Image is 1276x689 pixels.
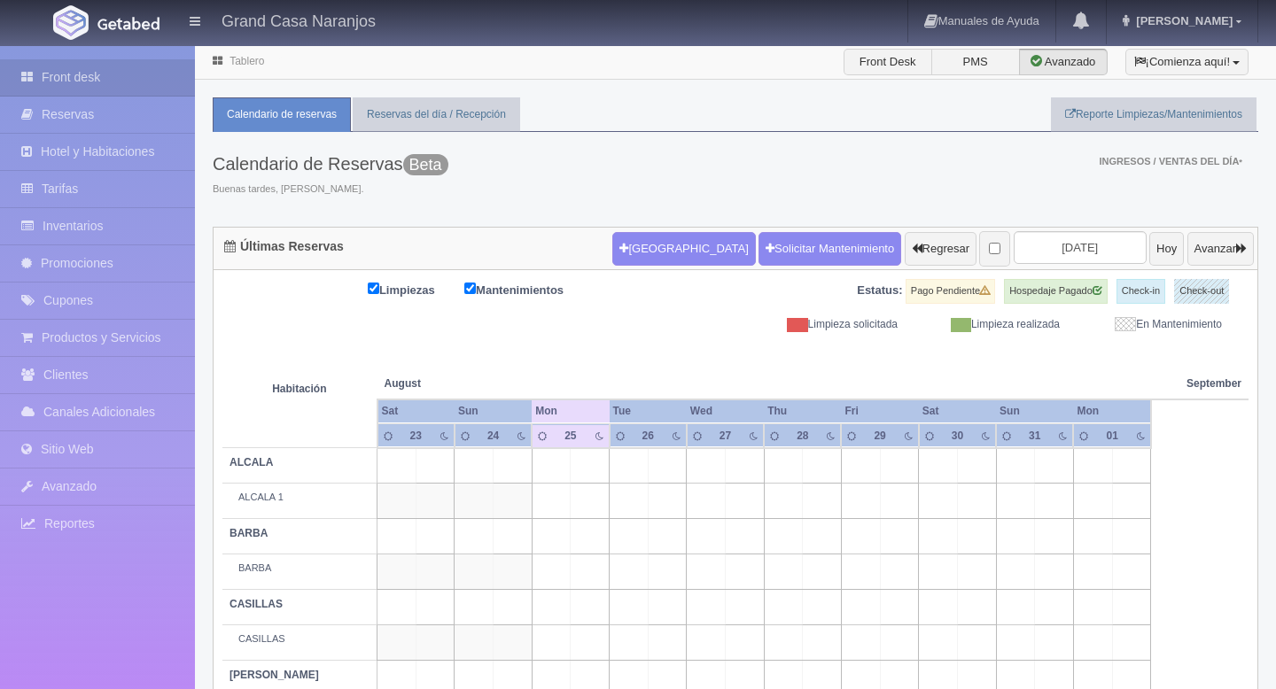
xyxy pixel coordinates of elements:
div: 27 [714,429,737,444]
div: Limpieza realizada [911,317,1073,332]
h4: Últimas Reservas [224,240,344,253]
a: Calendario de reservas [213,97,351,132]
label: Avanzado [1019,49,1108,75]
input: Mantenimientos [464,283,476,294]
th: Thu [764,399,841,423]
label: Check-in [1116,279,1165,304]
span: [PERSON_NAME] [1132,14,1233,27]
label: Pago Pendiente [906,279,995,304]
div: 23 [404,429,427,444]
button: Regresar [905,232,976,266]
div: En Mantenimiento [1073,317,1235,332]
h4: Grand Casa Naranjos [222,9,376,31]
div: 24 [482,429,505,444]
div: 29 [868,429,891,444]
span: Ingresos / Ventas del día [1099,156,1242,166]
th: Sun [996,399,1073,423]
th: Tue [610,399,687,423]
span: September [1187,376,1241,391]
th: Sat [919,399,996,423]
label: PMS [931,49,1020,75]
b: CASILLAS [230,598,283,610]
label: Estatus: [857,283,902,299]
label: Front Desk [844,49,932,75]
div: 30 [946,429,969,444]
input: Limpiezas [368,283,379,294]
label: Mantenimientos [464,279,590,299]
a: Tablero [230,55,264,67]
label: Limpiezas [368,279,462,299]
div: 31 [1023,429,1046,444]
b: ALCALA [230,456,273,468]
div: 01 [1101,429,1124,444]
div: 26 [636,429,659,444]
div: CASILLAS [230,632,370,646]
a: Solicitar Mantenimiento [759,232,901,266]
div: 25 [559,429,582,444]
th: Wed [687,399,764,423]
b: BARBA [230,527,268,539]
th: Sat [377,399,455,423]
div: 28 [791,429,814,444]
th: Sun [455,399,532,423]
h3: Calendario de Reservas [213,154,448,174]
img: Getabed [97,17,159,30]
button: ¡Comienza aquí! [1125,49,1249,75]
button: Hoy [1149,232,1184,266]
th: Fri [841,399,918,423]
b: [PERSON_NAME] [230,669,319,681]
span: Esta versión se encuentra con las últimas actualizaciones para el PMS y esta en una fase de prueb... [403,154,448,175]
img: Getabed [53,5,89,40]
button: Avanzar [1187,232,1254,266]
button: [GEOGRAPHIC_DATA] [612,232,755,266]
div: ALCALA 1 [230,491,370,505]
label: Check-out [1174,279,1229,304]
span: August [385,376,525,391]
span: Buenas tardes, [PERSON_NAME]. [213,182,448,197]
th: Mon [532,399,609,423]
strong: Habitación [272,383,326,396]
label: Hospedaje Pagado [1004,279,1108,304]
div: Limpieza solicitada [749,317,911,332]
a: Reporte Limpiezas/Mantenimientos [1051,97,1257,132]
div: BARBA [230,561,370,576]
th: Mon [1073,399,1151,423]
a: Reservas del día / Recepción [353,97,520,132]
